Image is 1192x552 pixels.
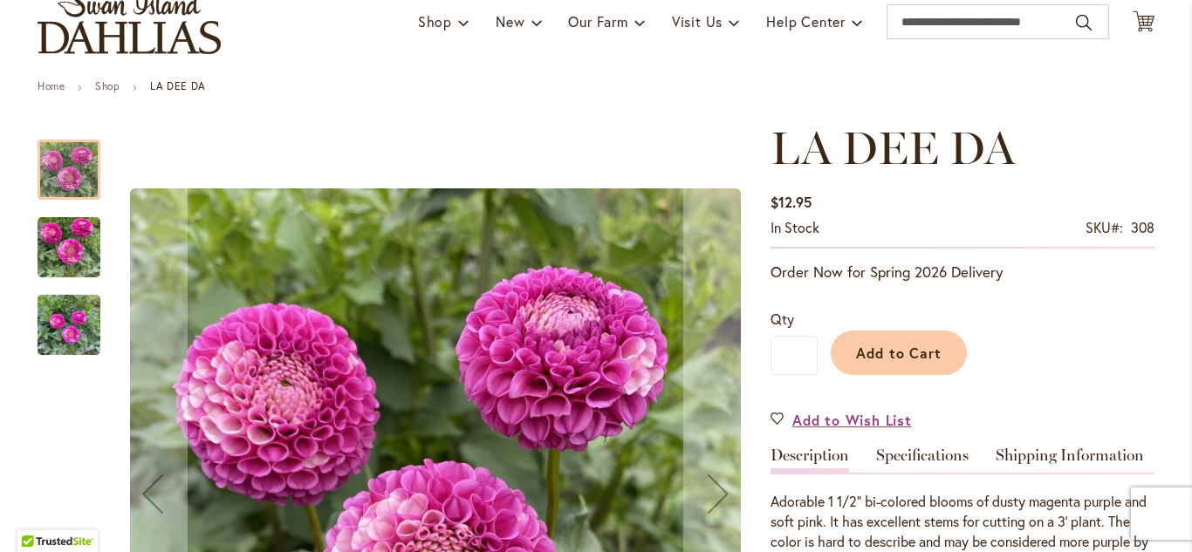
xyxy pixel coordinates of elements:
a: Shipping Information [996,447,1144,473]
a: Description [771,447,849,473]
span: Qty [771,310,794,328]
button: Add to Cart [831,331,967,375]
span: Help Center [766,12,846,31]
span: $12.95 [771,193,812,211]
a: Specifications [876,447,969,473]
iframe: Launch Accessibility Center [13,490,62,539]
span: Add to Wish List [792,410,912,430]
div: La Dee Da [38,122,118,200]
span: Add to Cart [856,344,942,362]
span: Visit Us [672,12,723,31]
div: Availability [771,218,819,238]
div: LA DEE DA [38,277,100,355]
span: In stock [771,218,819,236]
p: Order Now for Spring 2026 Delivery [771,262,1154,283]
span: LA DEE DA [771,120,1015,175]
strong: SKU [1086,218,1123,236]
a: Shop [95,79,120,92]
img: LA DEE DA [38,283,100,367]
span: New [496,12,524,31]
span: Our Farm [568,12,627,31]
div: 308 [1131,218,1154,238]
div: LA DEE DA [38,200,118,277]
strong: LA DEE DA [150,79,205,92]
span: Shop [418,12,452,31]
img: LA DEE DA [38,206,100,290]
a: Add to Wish List [771,410,912,430]
a: Home [38,79,65,92]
